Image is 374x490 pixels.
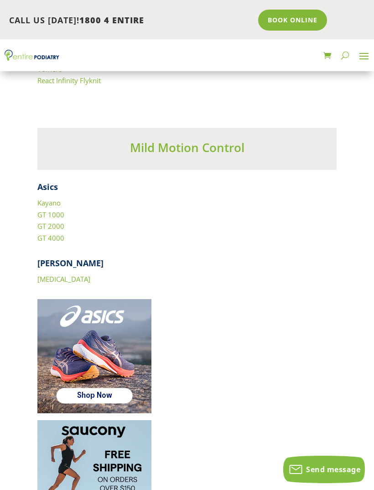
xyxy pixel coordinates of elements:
[37,76,101,85] a: React Infinity Flyknit
[283,456,365,483] button: Send message
[37,198,61,207] a: Kayano
[37,221,64,231] a: GT 2000
[9,15,252,26] p: CALL US [DATE]!
[37,181,58,192] strong: Asics
[258,10,327,31] a: Book Online
[37,139,337,160] h3: Mild Motion Control
[37,233,64,242] a: GT 4000
[37,64,62,74] a: Vomero
[306,464,360,474] span: Send message
[37,258,104,269] strong: [PERSON_NAME]
[37,210,64,219] a: GT 1000
[79,15,144,26] span: 1800 4 ENTIRE
[37,274,90,284] a: [MEDICAL_DATA]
